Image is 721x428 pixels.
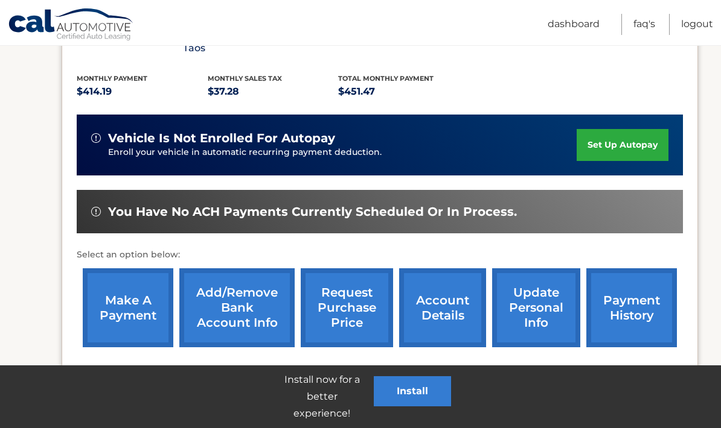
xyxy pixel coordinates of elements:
a: Logout [681,14,713,35]
p: Enroll your vehicle in automatic recurring payment deduction. [108,146,577,159]
img: alert-white.svg [91,133,101,143]
p: Install now for a better experience! [270,371,374,422]
a: make a payment [83,268,173,347]
span: Monthly Payment [77,74,147,83]
span: You have no ACH payments currently scheduled or in process. [108,204,517,219]
p: Select an option below: [77,248,683,262]
span: Monthly sales Tax [208,74,282,83]
span: Total Monthly Payment [338,74,434,83]
img: alert-white.svg [91,207,101,216]
p: $37.28 [208,83,339,100]
a: update personal info [492,268,580,347]
span: vehicle is not enrolled for autopay [108,131,335,146]
a: Cal Automotive [8,8,135,43]
button: Install [374,376,451,406]
p: $414.19 [77,83,208,100]
a: account details [399,268,486,347]
a: set up autopay [577,129,668,161]
a: payment history [586,268,677,347]
a: Add/Remove bank account info [179,268,295,347]
a: Dashboard [548,14,600,35]
a: request purchase price [301,268,393,347]
a: FAQ's [633,14,655,35]
p: $451.47 [338,83,469,100]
